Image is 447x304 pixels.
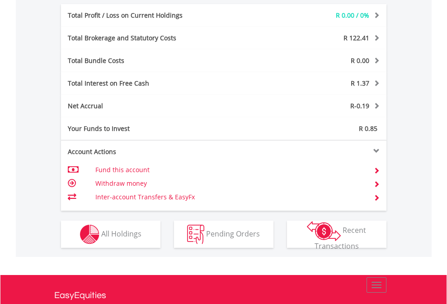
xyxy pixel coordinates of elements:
button: Recent Transactions [287,221,386,248]
img: pending_instructions-wht.png [187,225,204,244]
img: transactions-zar-wht.png [307,221,341,241]
span: Pending Orders [206,228,260,238]
div: Total Profit / Loss on Current Holdings [61,11,251,20]
td: Inter-account Transfers & EasyFx [95,190,362,204]
div: Account Actions [61,147,224,156]
span: R 122.41 [343,34,369,42]
td: Withdraw money [95,177,362,190]
button: Pending Orders [174,221,273,248]
div: Total Brokerage and Statutory Costs [61,34,251,43]
div: Total Interest on Free Cash [61,79,251,88]
button: All Holdings [61,221,160,248]
span: R 1.37 [351,79,369,87]
td: Fund this account [95,163,362,177]
span: R 0.85 [359,124,377,133]
span: R 0.00 [351,56,369,65]
span: R 0.00 / 0% [336,11,369,19]
div: Total Bundle Costs [61,56,251,65]
div: Net Accrual [61,101,251,111]
span: All Holdings [101,228,141,238]
div: Your Funds to Invest [61,124,224,133]
span: R-0.19 [350,101,369,110]
img: holdings-wht.png [80,225,99,244]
